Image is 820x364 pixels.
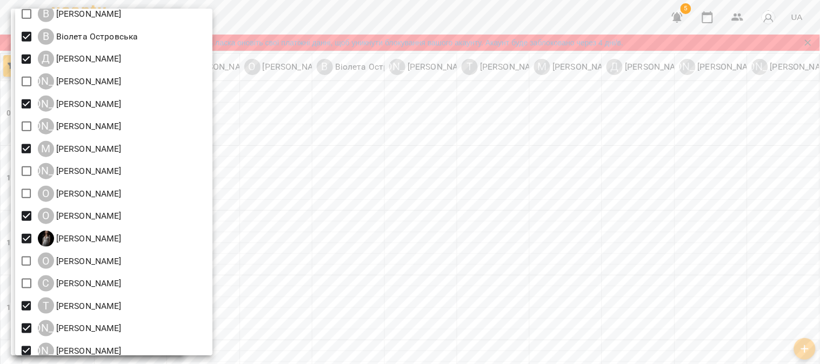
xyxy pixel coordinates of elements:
div: Людмила Лузіна [38,73,122,90]
div: О [38,208,54,224]
div: [PERSON_NAME] [38,320,54,336]
p: [PERSON_NAME] [54,255,122,268]
a: [PERSON_NAME] [PERSON_NAME] [38,343,122,359]
p: [PERSON_NAME] [54,165,122,178]
div: Ніна Іванівна Заєць [38,163,122,179]
img: О [38,231,54,247]
div: Т [38,298,54,314]
p: [PERSON_NAME] [54,120,122,133]
p: [PERSON_NAME] [54,98,122,111]
div: М [38,141,54,157]
div: Марина Хлань [38,141,122,157]
div: Вікторія Кардаш [38,6,122,22]
p: [PERSON_NAME] [54,210,122,223]
div: [PERSON_NAME] [38,118,54,134]
div: В [38,6,54,22]
a: Т [PERSON_NAME] [38,298,122,314]
div: Ліза Науменко [38,96,122,112]
a: О [PERSON_NAME] [38,186,122,202]
div: О [38,253,54,269]
a: [PERSON_NAME] [PERSON_NAME] [38,320,122,336]
p: [PERSON_NAME] [54,187,122,200]
div: Діана Сорока [38,51,122,67]
div: Д [38,51,54,67]
p: [PERSON_NAME] [54,277,122,290]
a: В [PERSON_NAME] [38,6,122,22]
p: [PERSON_NAME] [54,300,122,313]
p: [PERSON_NAME] [54,52,122,65]
p: [PERSON_NAME] [54,75,122,88]
a: [PERSON_NAME] [PERSON_NAME] [38,96,122,112]
div: [PERSON_NAME] [38,96,54,112]
a: О [PERSON_NAME] [38,231,122,247]
div: В [38,29,54,45]
p: [PERSON_NAME] [54,345,122,358]
div: Лілія Ямчинська [38,118,122,134]
div: [PERSON_NAME] [38,163,54,179]
div: [PERSON_NAME] [38,73,54,90]
div: Віолета Островська [38,29,138,45]
a: Д [PERSON_NAME] [38,51,122,67]
a: О [PERSON_NAME] [38,253,122,269]
div: Оксана Горпиніч [38,186,122,202]
a: М [PERSON_NAME] [38,141,122,157]
p: [PERSON_NAME] [54,322,122,335]
p: [PERSON_NAME] [54,232,122,245]
div: Юлія Капітан [38,343,122,359]
div: [PERSON_NAME] [38,343,54,359]
a: [PERSON_NAME] [PERSON_NAME] [38,163,122,179]
a: [PERSON_NAME] [PERSON_NAME] [38,118,122,134]
a: [PERSON_NAME] [PERSON_NAME] [38,73,122,90]
div: Оксана Козаченко [38,208,122,224]
div: Олена Данюк [38,231,122,247]
a: О [PERSON_NAME] [38,208,122,224]
p: Віолета Островська [54,30,138,43]
p: [PERSON_NAME] [54,8,122,21]
div: Олена Симулик [38,253,122,269]
a: С [PERSON_NAME] [38,275,122,292]
div: О [38,186,54,202]
div: С [38,275,54,292]
div: Юлія Герасимова [38,320,122,336]
a: В Віолета Островська [38,29,138,45]
div: Софія Горпиніч [38,275,122,292]
p: [PERSON_NAME] [54,143,122,156]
